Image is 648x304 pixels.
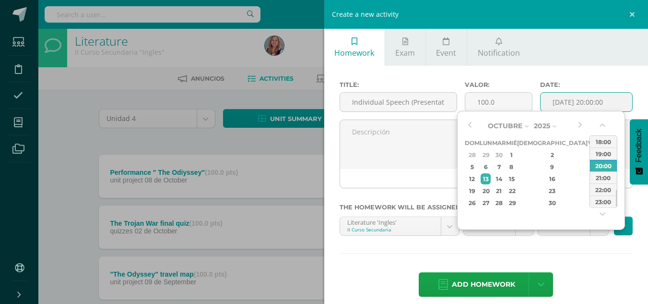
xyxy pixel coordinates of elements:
[466,185,478,196] div: 19
[541,93,632,111] input: Fecha de entrega
[465,137,480,149] th: Dom
[630,119,648,184] button: Feedback - Mostrar encuesta
[507,149,516,160] div: 1
[524,161,581,172] div: 9
[524,149,581,160] div: 2
[465,81,532,88] label: Valor:
[478,48,520,58] span: Notification
[340,204,633,211] label: The homework will be assigned to:
[481,185,491,196] div: 20
[347,217,434,226] div: Literature 'Ingles'
[426,29,467,66] a: Event
[467,29,530,66] a: Notification
[452,273,515,296] span: Add homework
[340,81,457,88] label: Title:
[590,171,617,183] div: 21:00
[492,137,506,149] th: Mar
[340,217,459,235] a: Literature 'Ingles'II Curso Secundaria
[466,197,478,208] div: 26
[481,161,491,172] div: 6
[488,122,522,130] span: Octubre
[590,195,617,207] div: 23:00
[517,137,588,149] th: [DEMOGRAPHIC_DATA]
[589,197,597,208] div: 31
[540,81,633,88] label: Date:
[590,135,617,147] div: 18:00
[466,173,478,184] div: 12
[589,161,597,172] div: 10
[506,137,517,149] th: Mié
[334,48,374,58] span: Homework
[466,149,478,160] div: 28
[589,173,597,184] div: 17
[324,29,385,66] a: Homework
[590,183,617,195] div: 22:00
[494,197,505,208] div: 28
[589,185,597,196] div: 24
[385,29,425,66] a: Exam
[507,161,516,172] div: 8
[481,149,491,160] div: 29
[590,147,617,159] div: 19:00
[524,197,581,208] div: 30
[507,173,516,184] div: 15
[436,48,456,58] span: Event
[347,226,434,233] div: II Curso Secundaria
[494,185,505,196] div: 21
[507,197,516,208] div: 29
[480,137,492,149] th: Lun
[524,185,581,196] div: 23
[589,149,597,160] div: 3
[494,149,505,160] div: 30
[494,161,505,172] div: 7
[494,173,505,184] div: 14
[395,48,415,58] span: Exam
[534,122,550,130] span: 2025
[635,129,643,162] span: Feedback
[481,197,491,208] div: 27
[507,185,516,196] div: 22
[465,93,532,111] input: Puntos máximos
[524,173,581,184] div: 16
[466,161,478,172] div: 5
[588,137,599,149] th: Vie
[590,159,617,171] div: 20:00
[340,93,457,111] input: Título
[481,173,491,184] div: 13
